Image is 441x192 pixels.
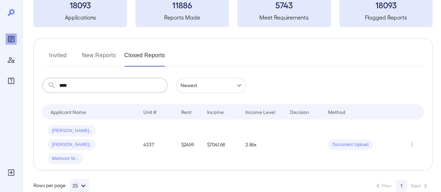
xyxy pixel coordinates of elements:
[240,120,284,170] td: 2.86x
[339,13,433,22] h5: Flagged Reports
[48,128,96,134] span: [PERSON_NAME]..
[202,120,239,170] td: $7041.68
[290,108,309,116] div: Decision
[51,108,86,116] div: Applicant Name
[143,108,156,116] div: Unit #
[82,50,116,67] button: New Reports
[137,120,175,170] td: 4337
[396,180,407,191] button: page 1
[406,139,418,150] button: Row Actions
[207,108,224,116] div: Income
[42,50,74,67] button: Invited
[245,108,275,116] div: Income Level
[237,13,331,22] h5: Meet Requirements
[176,120,202,170] td: $2459
[6,54,17,66] div: Manage Users
[124,50,165,67] button: Closed Reports
[135,13,229,22] h5: Reports Made
[176,78,246,93] div: Newest
[6,75,17,86] div: FAQ
[48,155,83,162] span: Mahnoor M...
[33,13,127,22] h5: Applications
[48,141,96,148] span: [PERSON_NAME]..
[6,167,17,178] div: Log Out
[371,180,433,191] nav: pagination navigation
[181,108,192,116] div: Rent
[328,108,345,116] div: Method
[6,33,17,45] div: Reports
[328,141,373,148] span: Document Upload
